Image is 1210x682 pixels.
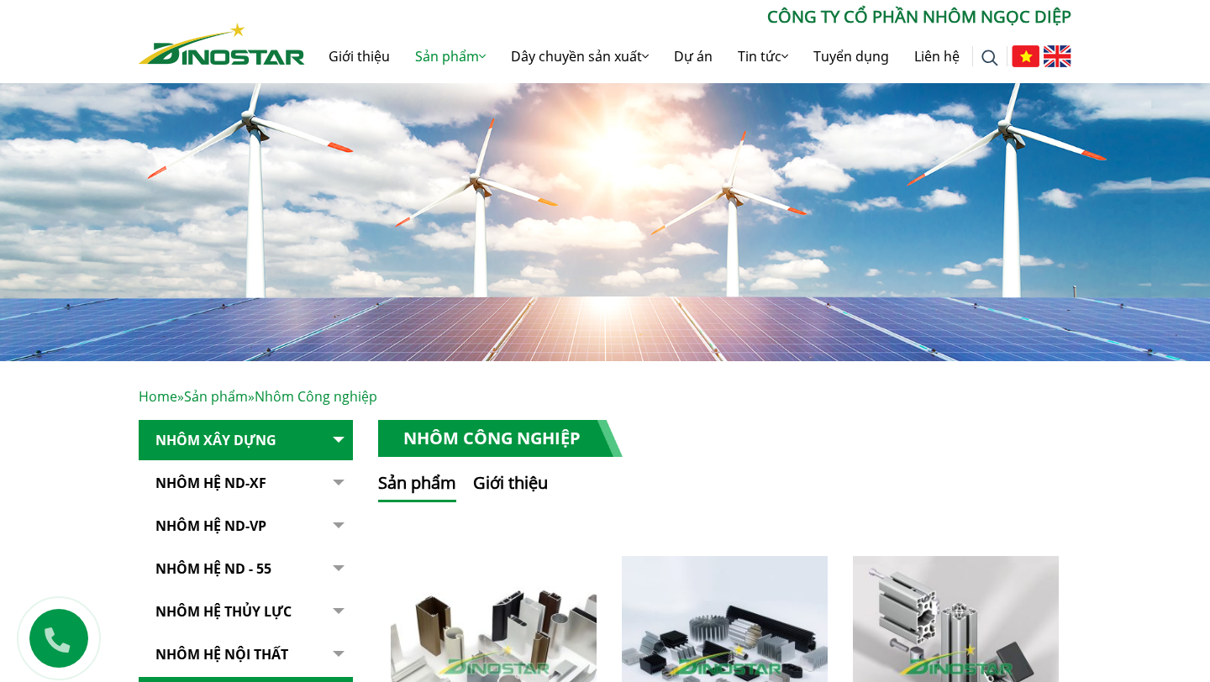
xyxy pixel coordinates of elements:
a: Sản phẩm [184,387,248,406]
a: Nhôm Hệ ND-XF [139,463,353,504]
a: Nhôm hệ thủy lực [139,591,353,632]
a: Giới thiệu [316,29,402,83]
p: CÔNG TY CỔ PHẦN NHÔM NGỌC DIỆP [305,4,1071,29]
span: » » [139,387,377,406]
a: Sản phẩm [402,29,498,83]
button: Sản phẩm [378,470,456,502]
img: Tiếng Việt [1012,45,1039,67]
a: Tuyển dụng [801,29,902,83]
img: search [981,50,998,66]
a: Nhôm Xây dựng [139,420,353,461]
img: English [1044,45,1071,67]
button: Giới thiệu [473,470,548,502]
a: Dự án [661,29,725,83]
span: Nhôm Công nghiệp [255,387,377,406]
a: NHÔM HỆ ND - 55 [139,548,353,590]
a: Nhôm hệ nội thất [139,634,353,675]
a: Nhôm Hệ ND-VP [139,506,353,547]
a: Home [139,387,177,406]
img: Nhôm Dinostar [139,23,305,65]
a: Tin tức [725,29,801,83]
a: Liên hệ [902,29,972,83]
h1: Nhôm Công nghiệp [378,420,623,457]
a: Dây chuyền sản xuất [498,29,661,83]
